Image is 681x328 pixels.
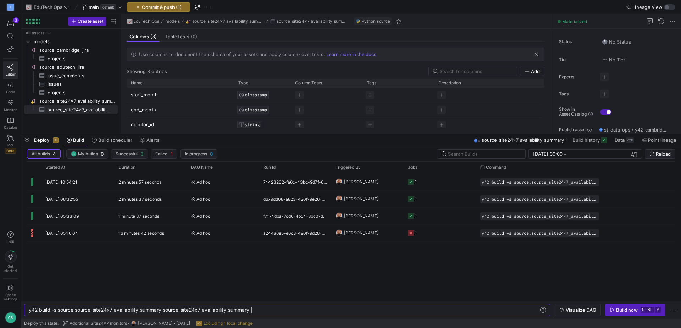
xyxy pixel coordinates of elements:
div: d679dd08-a823-420f-9e26-53209e5f0eb0 [259,190,331,207]
button: No tierNo Tier [600,55,627,64]
span: 📈 [26,5,31,10]
div: C [7,4,14,11]
span: Point lineage [648,137,676,143]
span: projects​​​​​​​​​ [48,55,110,63]
span: y42 build -s source:source_site24x7_availability_s [29,307,143,313]
img: https://storage.googleapis.com/y42-prod-data-exchange/images/bg52tvgs8dxfpOhHYAd0g09LCcAxm85PnUXH... [336,212,343,219]
button: CB [3,310,18,325]
p: monitor_id [131,118,230,132]
span: Duration [118,165,135,170]
span: Table tests [165,34,197,39]
div: 220 [626,137,634,143]
div: Press SPACE to select this row. [24,71,118,80]
button: Add [520,67,544,76]
a: issue_comments​​​​​​​​​ [24,71,118,80]
span: Use columns to document the schema of your assets and apply column-level tests. [139,51,325,57]
div: Press SPACE to select this row. [24,105,118,114]
span: Successful [116,151,138,156]
span: Failed [155,151,168,156]
kbd: ctrl [641,307,654,313]
span: 0 [210,151,213,157]
span: Monitor [4,107,17,112]
img: No status [602,39,608,45]
span: default [100,4,116,10]
button: In progress0 [180,149,217,159]
span: Jobs [408,165,417,170]
span: Materialized [562,19,587,24]
button: Commit & push (1) [127,2,190,12]
img: https://storage.googleapis.com/y42-prod-data-exchange/images/bg52tvgs8dxfpOhHYAd0g09LCcAxm85PnUXH... [336,178,343,185]
span: source_site24x7_availability_summary​​​​​​​​ [39,97,117,105]
span: Help [6,239,15,243]
p: end_month [131,103,230,117]
span: y42 build -s source:source_site24x7_availability_summary.source_site24x7_availability_summary [482,214,597,219]
span: All builds [32,151,50,156]
span: Name [131,80,143,85]
div: 1 [415,224,417,241]
span: Data [615,137,625,143]
span: main [89,4,99,10]
div: Press SPACE to select this row. [24,54,118,63]
span: [PERSON_NAME] [344,207,378,224]
span: [PERSON_NAME] [344,190,378,207]
a: Monitor [3,97,18,115]
span: [DATE] 05:16:04 [45,230,78,236]
span: No Status [602,39,631,45]
span: Build [73,137,84,143]
span: Editor [6,72,16,76]
div: 1 [415,173,417,190]
span: source_site24x7_availability_summary [277,19,348,24]
button: 3 [3,17,18,30]
a: Spacesettings [3,282,18,304]
div: 74423202-fa6c-43bc-9d7f-6b98f6f755a9 [259,173,331,190]
button: Excluding 1 local change [195,319,254,328]
span: TIMESTAMP [245,107,267,112]
span: source_site24x7_availability_summary [482,137,564,143]
img: https://storage.googleapis.com/y42-prod-data-exchange/images/bg52tvgs8dxfpOhHYAd0g09LCcAxm85PnUXH... [336,229,343,237]
a: source_site24x7_availability_summary​​​​​​​​ [24,97,118,105]
span: [DATE] 08:32:55 [45,196,78,202]
span: Alerts [146,137,160,143]
button: models [164,17,182,26]
span: Tier [559,57,594,62]
span: [PERSON_NAME] [344,224,378,241]
span: projects​​​​​​​​​ [48,89,110,97]
p: start_month [131,88,230,102]
div: Press SPACE to select this row. [127,102,542,117]
a: projects​​​​​​​​​ [24,54,118,63]
div: Showing 8 entries [127,68,167,74]
span: Experts [559,74,594,79]
button: All builds4 [27,149,61,159]
span: Excluding 1 local change [204,321,253,326]
div: Press SPACE to select this row. [127,88,542,102]
button: Successful3 [111,149,148,159]
span: Publish asset [559,127,586,132]
div: . [139,51,382,57]
span: In progress [185,151,207,156]
div: CB [5,312,16,323]
span: source_cambridge_jira​​​​​​​​ [39,46,117,54]
span: models [166,19,180,24]
a: projects​​​​​​​​​ [24,88,118,97]
span: Status [559,39,594,44]
span: Tags [367,80,376,85]
span: DAG Name [191,165,213,170]
img: No tier [602,57,608,62]
a: source_site24x7_availability_summary​​​​​​​​​ [24,105,118,114]
span: Space settings [4,293,17,301]
a: PRsBeta [3,132,18,156]
div: Press SPACE to select this row. [24,80,118,88]
button: Alerts [137,134,163,146]
button: Build [63,134,87,146]
y42-duration: 16 minutes 42 seconds [118,230,164,236]
span: EduTech Ops [133,19,159,24]
span: TIMESTAMP [245,93,267,98]
div: 1 [415,207,417,224]
button: Build nowctrl⏎ [605,304,665,316]
span: [DATE] 10:54:21 [45,179,77,185]
button: Additional Site24x7 monitorshttps://storage.googleapis.com/y42-prod-data-exchange/images/bg52tvgs... [61,319,192,328]
button: Build scheduler [89,134,135,146]
span: Build history [572,137,600,143]
div: Press SPACE to select this row. [24,97,118,105]
span: 0 [101,151,104,157]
